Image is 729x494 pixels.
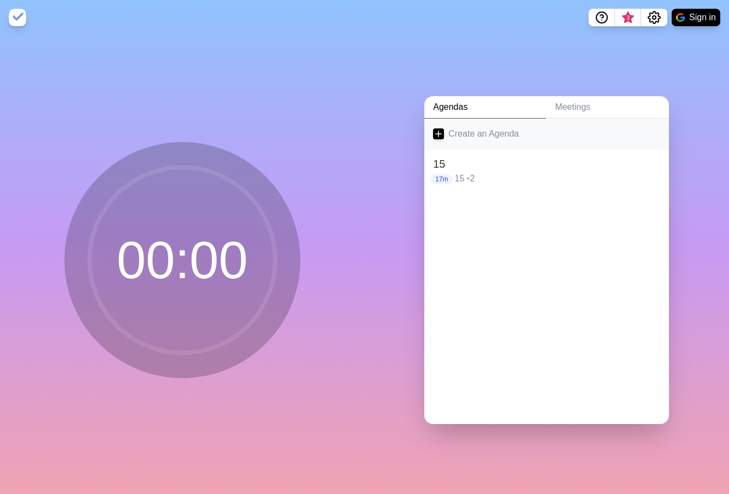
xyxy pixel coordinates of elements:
button: What’s new [615,9,641,26]
h2: 15 [433,156,660,172]
p: 15 2 [455,172,661,185]
span: 3 [624,14,632,22]
button: Sign in [672,9,720,26]
button: Help [589,9,615,26]
img: google logo [676,13,685,22]
a: Agendas [424,96,546,119]
a: Create an Agenda [424,119,669,149]
span: • [467,174,470,183]
button: Settings [641,9,667,26]
a: Meetings [546,96,669,119]
p: 17m [431,174,452,184]
img: timeblocks logo [9,9,26,26]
